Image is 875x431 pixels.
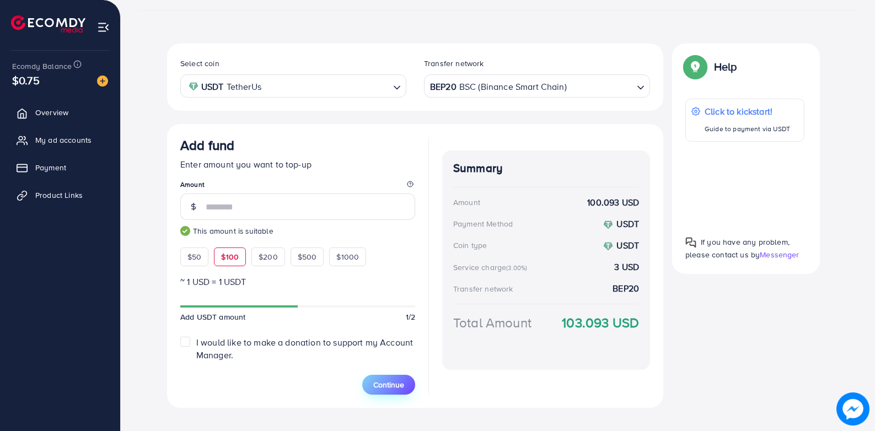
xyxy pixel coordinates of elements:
[8,184,112,206] a: Product Links
[180,58,219,69] label: Select coin
[373,379,404,390] span: Continue
[685,236,790,260] span: If you have any problem, please contact us by
[180,226,190,236] img: guide
[180,74,406,97] div: Search for option
[201,79,224,95] strong: USDT
[685,237,696,248] img: Popup guide
[562,313,639,332] strong: 103.093 USD
[568,78,632,95] input: Search for option
[97,21,110,34] img: menu
[189,82,198,91] img: coin
[180,225,415,236] small: This amount is suitable
[453,218,513,229] div: Payment Method
[614,261,639,273] strong: 3 USD
[180,311,245,322] span: Add USDT amount
[685,57,705,77] img: Popup guide
[12,61,72,72] span: Ecomdy Balance
[196,336,413,361] span: I would like to make a donation to support my Account Manager.
[603,220,613,230] img: coin
[453,283,513,294] div: Transfer network
[459,79,567,95] span: BSC (Binance Smart Chain)
[424,58,484,69] label: Transfer network
[453,262,530,273] div: Service charge
[587,196,639,209] strong: 100.093 USD
[180,158,415,171] p: Enter amount you want to top-up
[336,251,359,262] span: $1000
[453,161,639,175] h4: Summary
[35,190,83,201] span: Product Links
[836,392,869,425] img: image
[180,137,234,153] h3: Add fund
[705,122,790,136] p: Guide to payment via USDT
[430,79,457,95] strong: BEP20
[180,275,415,288] p: ~ 1 USD = 1 USDT
[259,251,278,262] span: $200
[35,107,68,118] span: Overview
[453,313,532,332] div: Total Amount
[453,197,480,208] div: Amount
[603,241,613,251] img: coin
[8,101,112,123] a: Overview
[97,76,108,87] img: image
[221,251,239,262] span: $100
[11,15,85,33] img: logo
[424,74,650,97] div: Search for option
[8,157,112,179] a: Payment
[616,218,639,230] strong: USDT
[506,263,527,272] small: (3.00%)
[760,249,799,260] span: Messenger
[616,239,639,251] strong: USDT
[298,251,317,262] span: $500
[265,78,389,95] input: Search for option
[35,162,66,173] span: Payment
[613,282,639,295] strong: BEP20
[8,129,112,151] a: My ad accounts
[406,311,415,322] span: 1/2
[35,134,92,146] span: My ad accounts
[705,105,790,118] p: Click to kickstart!
[453,240,487,251] div: Coin type
[227,79,261,95] span: TetherUs
[362,375,415,395] button: Continue
[12,72,40,88] span: $0.75
[714,60,737,73] p: Help
[187,251,201,262] span: $50
[180,180,415,193] legend: Amount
